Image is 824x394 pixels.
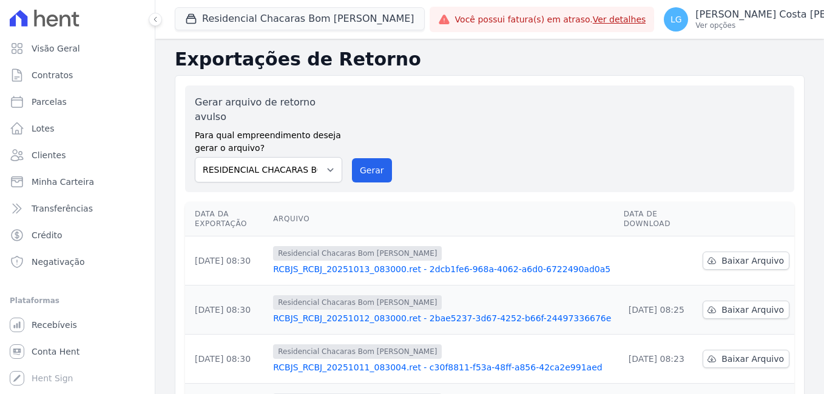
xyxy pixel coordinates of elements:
[619,285,698,335] td: [DATE] 08:25
[352,158,392,182] button: Gerar
[273,312,613,324] a: RCBJS_RCBJ_20251012_083000.ret - 2bae5237-3d67-4252-b66f-24497336676e
[670,15,682,24] span: LG
[5,196,150,221] a: Transferências
[185,335,268,384] td: [DATE] 08:30
[175,7,425,30] button: Residencial Chacaras Bom [PERSON_NAME]
[5,339,150,364] a: Conta Hent
[268,202,618,236] th: Arquivo
[703,301,789,319] a: Baixar Arquivo
[703,252,789,270] a: Baixar Arquivo
[185,236,268,285] td: [DATE] 08:30
[619,202,698,236] th: Data de Download
[185,285,268,335] td: [DATE] 08:30
[5,223,150,247] a: Crédito
[195,124,342,155] label: Para qual empreendimento deseja gerar o arquivo?
[5,313,150,337] a: Recebíveis
[32,256,85,268] span: Negativação
[5,90,150,114] a: Parcelas
[721,304,784,316] span: Baixar Arquivo
[32,346,79,358] span: Conta Hent
[32,202,93,215] span: Transferências
[10,293,145,308] div: Plataformas
[593,15,646,24] a: Ver detalhes
[32,319,77,331] span: Recebíveis
[5,250,150,274] a: Negativação
[32,176,94,188] span: Minha Carteira
[703,350,789,368] a: Baixar Arquivo
[32,96,67,108] span: Parcelas
[619,335,698,384] td: [DATE] 08:23
[5,36,150,61] a: Visão Geral
[185,202,268,236] th: Data da Exportação
[5,170,150,194] a: Minha Carteira
[5,143,150,167] a: Clientes
[273,344,442,359] span: Residencial Chacaras Bom [PERSON_NAME]
[721,353,784,365] span: Baixar Arquivo
[273,263,613,275] a: RCBJS_RCBJ_20251013_083000.ret - 2dcb1fe6-968a-4062-a6d0-6722490ad0a5
[195,95,342,124] label: Gerar arquivo de retorno avulso
[721,255,784,267] span: Baixar Arquivo
[32,149,66,161] span: Clientes
[32,69,73,81] span: Contratos
[5,116,150,141] a: Lotes
[175,48,805,70] h2: Exportações de Retorno
[273,246,442,261] span: Residencial Chacaras Bom [PERSON_NAME]
[273,361,613,373] a: RCBJS_RCBJ_20251011_083004.ret - c30f8811-f53a-48ff-a856-42ca2e991aed
[5,63,150,87] a: Contratos
[32,229,62,241] span: Crédito
[32,122,55,135] span: Lotes
[273,295,442,310] span: Residencial Chacaras Bom [PERSON_NAME]
[455,13,646,26] span: Você possui fatura(s) em atraso.
[32,42,80,55] span: Visão Geral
